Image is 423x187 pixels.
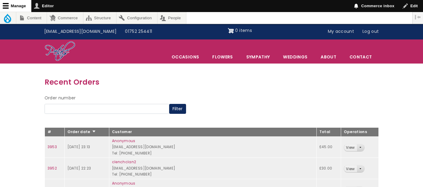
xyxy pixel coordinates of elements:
img: Home [45,41,76,62]
a: [EMAIL_ADDRESS][DOMAIN_NAME] [40,26,121,37]
span: 0 items [235,27,252,33]
h3: Recent Orders [45,76,379,88]
a: clenchclan2 [112,159,136,164]
a: Anonymous [112,138,135,143]
a: Content [16,12,47,24]
a: Sympathy [240,51,276,63]
td: [EMAIL_ADDRESS][DOMAIN_NAME] Tel: [PHONE_NUMBER] [109,158,316,179]
a: 01752 254411 [121,26,156,37]
a: Flowers [206,51,239,63]
a: My account [324,26,359,37]
span: Weddings [277,51,314,63]
a: Commerce [47,12,83,24]
img: Shopping cart [228,26,234,36]
td: [EMAIL_ADDRESS][DOMAIN_NAME] Tel: [PHONE_NUMBER] [109,136,316,158]
a: People [157,12,186,24]
a: Shopping cart 0 items [228,26,252,36]
a: About [314,51,343,63]
a: Log out [358,26,383,37]
a: Configuration [117,12,157,24]
button: Vertical orientation [413,12,423,22]
a: Order date [67,129,96,134]
a: View [344,165,356,172]
th: Total [316,128,341,137]
a: Structure [83,12,116,24]
time: [DATE] 23:13 [67,144,90,149]
label: Order number [45,95,76,102]
a: View [344,144,356,151]
button: Filter [169,104,186,114]
th: Operations [341,128,378,137]
a: Anonymous [112,181,135,186]
th: # [45,128,65,137]
a: Contact [343,51,378,63]
a: 3953 [48,144,57,149]
span: Occasions [165,51,205,63]
th: Customer [109,128,316,137]
td: £45.00 [316,136,341,158]
a: 3952 [48,166,57,171]
time: [DATE] 22:23 [67,166,91,171]
td: £30.00 [316,158,341,179]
